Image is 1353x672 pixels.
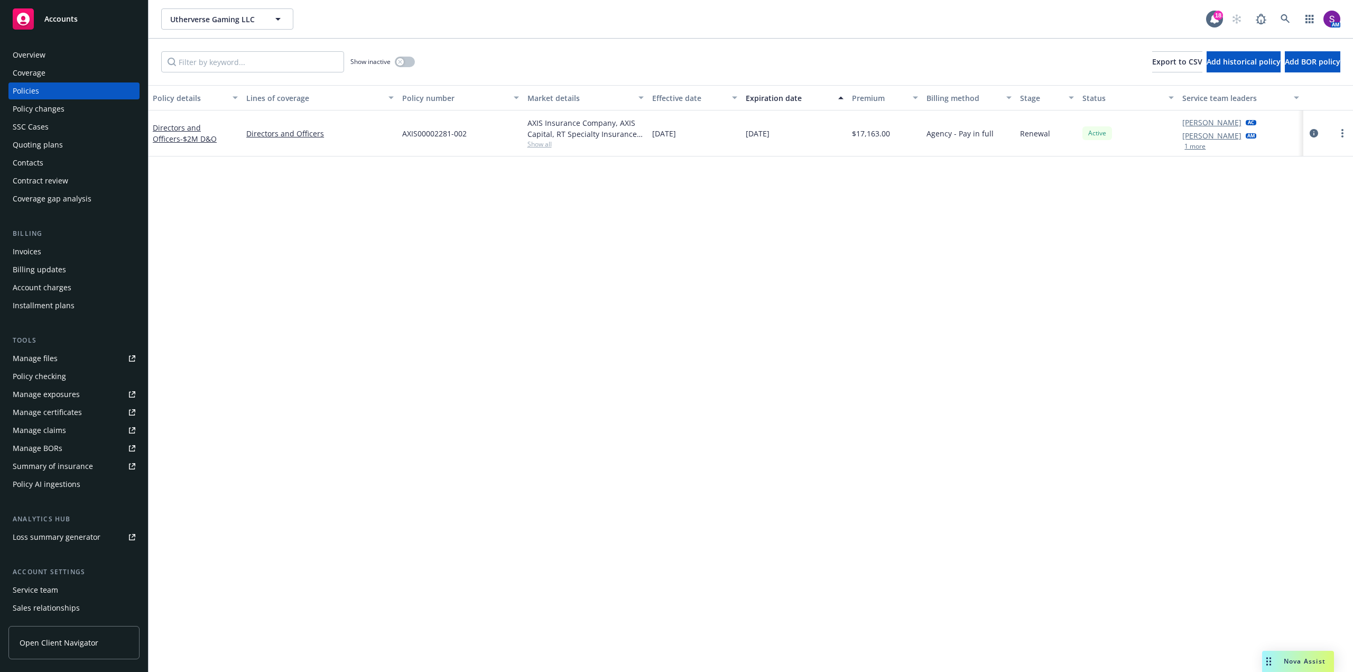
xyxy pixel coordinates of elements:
[8,458,140,475] a: Summary of insurance
[13,154,43,171] div: Contacts
[8,476,140,493] a: Policy AI ingestions
[746,93,832,104] div: Expiration date
[8,529,140,546] a: Loss summary generator
[1262,651,1334,672] button: Nova Assist
[8,154,140,171] a: Contacts
[8,386,140,403] a: Manage exposures
[13,261,66,278] div: Billing updates
[1207,51,1281,72] button: Add historical policy
[1213,11,1223,20] div: 18
[527,140,644,149] span: Show all
[1308,127,1320,140] a: circleInformation
[8,4,140,34] a: Accounts
[13,47,45,63] div: Overview
[153,123,217,144] a: Directors and Officers
[44,15,78,23] span: Accounts
[922,85,1016,111] button: Billing method
[8,368,140,385] a: Policy checking
[161,51,344,72] input: Filter by keyword...
[8,335,140,346] div: Tools
[1152,51,1202,72] button: Export to CSV
[1152,57,1202,67] span: Export to CSV
[13,100,64,117] div: Policy changes
[20,637,98,648] span: Open Client Navigator
[1285,51,1340,72] button: Add BOR policy
[161,8,293,30] button: Utherverse Gaming LLC
[1207,57,1281,67] span: Add historical policy
[1250,8,1272,30] a: Report a Bug
[149,85,242,111] button: Policy details
[8,243,140,260] a: Invoices
[350,57,391,66] span: Show inactive
[170,14,262,25] span: Utherverse Gaming LLC
[13,529,100,546] div: Loss summary generator
[1182,117,1241,128] a: [PERSON_NAME]
[13,422,66,439] div: Manage claims
[402,128,467,139] span: AXIS00002281-002
[1284,657,1326,666] span: Nova Assist
[13,368,66,385] div: Policy checking
[8,567,140,577] div: Account settings
[13,476,80,493] div: Policy AI ingestions
[1020,128,1050,139] span: Renewal
[402,93,507,104] div: Policy number
[848,85,923,111] button: Premium
[153,93,226,104] div: Policy details
[746,128,770,139] span: [DATE]
[852,128,890,139] span: $17,163.00
[13,350,58,367] div: Manage files
[8,404,140,421] a: Manage certificates
[926,93,1000,104] div: Billing method
[180,134,217,144] span: - $2M D&O
[1285,57,1340,67] span: Add BOR policy
[648,85,742,111] button: Effective date
[8,172,140,189] a: Contract review
[1184,143,1206,150] button: 1 more
[527,117,644,140] div: AXIS Insurance Company, AXIS Capital, RT Specialty Insurance Services, LLC (RSG Specialty, LLC)
[398,85,523,111] button: Policy number
[527,93,632,104] div: Market details
[8,350,140,367] a: Manage files
[13,600,80,616] div: Sales relationships
[13,118,49,135] div: SSC Cases
[13,136,63,153] div: Quoting plans
[13,172,68,189] div: Contract review
[8,582,140,599] a: Service team
[1336,127,1349,140] a: more
[1020,93,1062,104] div: Stage
[8,440,140,457] a: Manage BORs
[13,458,93,475] div: Summary of insurance
[523,85,648,111] button: Market details
[13,190,91,207] div: Coverage gap analysis
[926,128,994,139] span: Agency - Pay in full
[1087,128,1108,138] span: Active
[8,514,140,524] div: Analytics hub
[1016,85,1078,111] button: Stage
[8,118,140,135] a: SSC Cases
[852,93,907,104] div: Premium
[13,279,71,296] div: Account charges
[13,65,45,81] div: Coverage
[13,297,75,314] div: Installment plans
[8,100,140,117] a: Policy changes
[1182,93,1287,104] div: Service team leaders
[246,128,394,139] a: Directors and Officers
[1299,8,1320,30] a: Switch app
[8,261,140,278] a: Billing updates
[1226,8,1247,30] a: Start snowing
[13,243,41,260] div: Invoices
[242,85,398,111] button: Lines of coverage
[13,404,82,421] div: Manage certificates
[8,600,140,616] a: Sales relationships
[8,82,140,99] a: Policies
[8,47,140,63] a: Overview
[8,228,140,239] div: Billing
[13,386,80,403] div: Manage exposures
[1178,85,1303,111] button: Service team leaders
[8,65,140,81] a: Coverage
[652,128,676,139] span: [DATE]
[652,93,726,104] div: Effective date
[742,85,848,111] button: Expiration date
[13,82,39,99] div: Policies
[13,440,62,457] div: Manage BORs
